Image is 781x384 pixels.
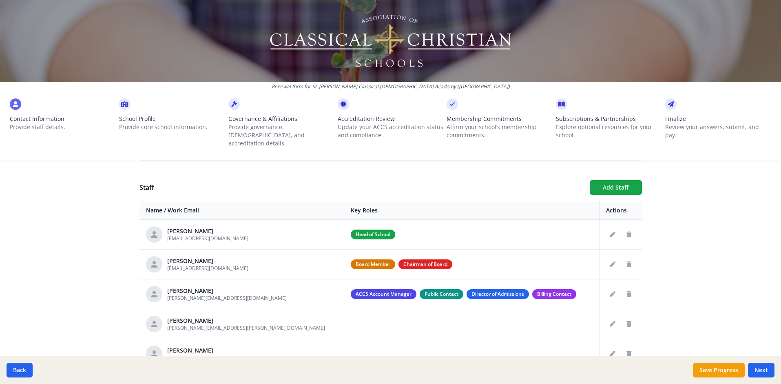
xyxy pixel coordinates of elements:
button: Add Staff [590,180,642,195]
span: [EMAIL_ADDRESS][DOMAIN_NAME] [167,265,248,272]
span: [PERSON_NAME][EMAIL_ADDRESS][DOMAIN_NAME] [167,295,287,301]
button: Edit staff [606,288,619,301]
button: Delete staff [622,228,635,241]
p: Update your ACCS accreditation status and compliance. [338,123,444,139]
button: Delete staff [622,317,635,330]
span: School Profile [119,115,225,123]
p: Provide staff details. [10,123,116,131]
p: Provide governance, [DEMOGRAPHIC_DATA], and accreditation details. [228,123,334,147]
span: Billing Contact [532,289,576,299]
p: Provide core school information. [119,123,225,131]
span: [EMAIL_ADDRESS][DOMAIN_NAME] [167,235,248,242]
button: Delete staff [622,347,635,360]
button: Next [748,363,774,377]
img: Logo [268,12,513,69]
button: Edit staff [606,258,619,271]
button: Edit staff [606,228,619,241]
th: Key Roles [344,201,599,220]
div: [PERSON_NAME] [167,287,287,295]
button: Delete staff [622,258,635,271]
th: Name / Work Email [139,201,345,220]
div: [PERSON_NAME] [167,317,325,325]
span: Membership Commitments [447,115,553,123]
button: Back [7,363,33,377]
span: Contact Information [10,115,116,123]
div: [PERSON_NAME] [167,346,248,355]
h1: Staff [139,183,583,192]
span: Board Member [351,259,395,269]
span: Chairman of Board [398,259,452,269]
span: ACCS Account Manager [351,289,416,299]
span: [PERSON_NAME][EMAIL_ADDRESS][PERSON_NAME][DOMAIN_NAME] [167,324,325,331]
th: Actions [599,201,642,220]
span: Director of Admissions [467,289,529,299]
span: Governance & Affiliations [228,115,334,123]
button: Edit staff [606,317,619,330]
button: Edit staff [606,347,619,360]
span: Subscriptions & Partnerships [556,115,662,123]
button: Save Progress [693,363,745,377]
span: Public Contact [420,289,463,299]
div: [PERSON_NAME] [167,227,248,235]
p: Review your answers, submit, and pay. [665,123,771,139]
span: Accreditation Review [338,115,444,123]
div: [PERSON_NAME] [167,257,248,265]
span: Head of School [351,230,395,239]
span: [EMAIL_ADDRESS][DOMAIN_NAME] [167,354,248,361]
p: Explore optional resources for your school. [556,123,662,139]
button: Delete staff [622,288,635,301]
span: Finalize [665,115,771,123]
p: Affirm your school’s membership commitments. [447,123,553,139]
